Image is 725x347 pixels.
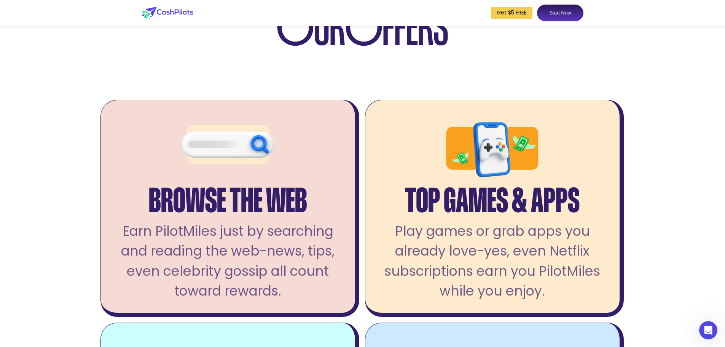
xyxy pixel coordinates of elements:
iframe: Intercom live chat [699,321,717,339]
div: Play games or grab apps you already love-yes, even Netflix subscriptions earn you PilotMiles whil... [377,221,608,301]
span: O [277,3,314,53]
span: O [345,3,382,53]
a: Get $5 FREE [491,7,532,19]
img: offer [182,112,274,185]
div: Browse the Web [149,174,307,210]
img: logo [142,7,193,19]
a: Start Now [537,5,583,21]
div: Top Games & Apps [405,174,580,210]
div: Earn PilotMiles just by searching and reading the web-news, tips, even celebrity gossip all count... [112,221,344,301]
img: offer [446,112,539,193]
